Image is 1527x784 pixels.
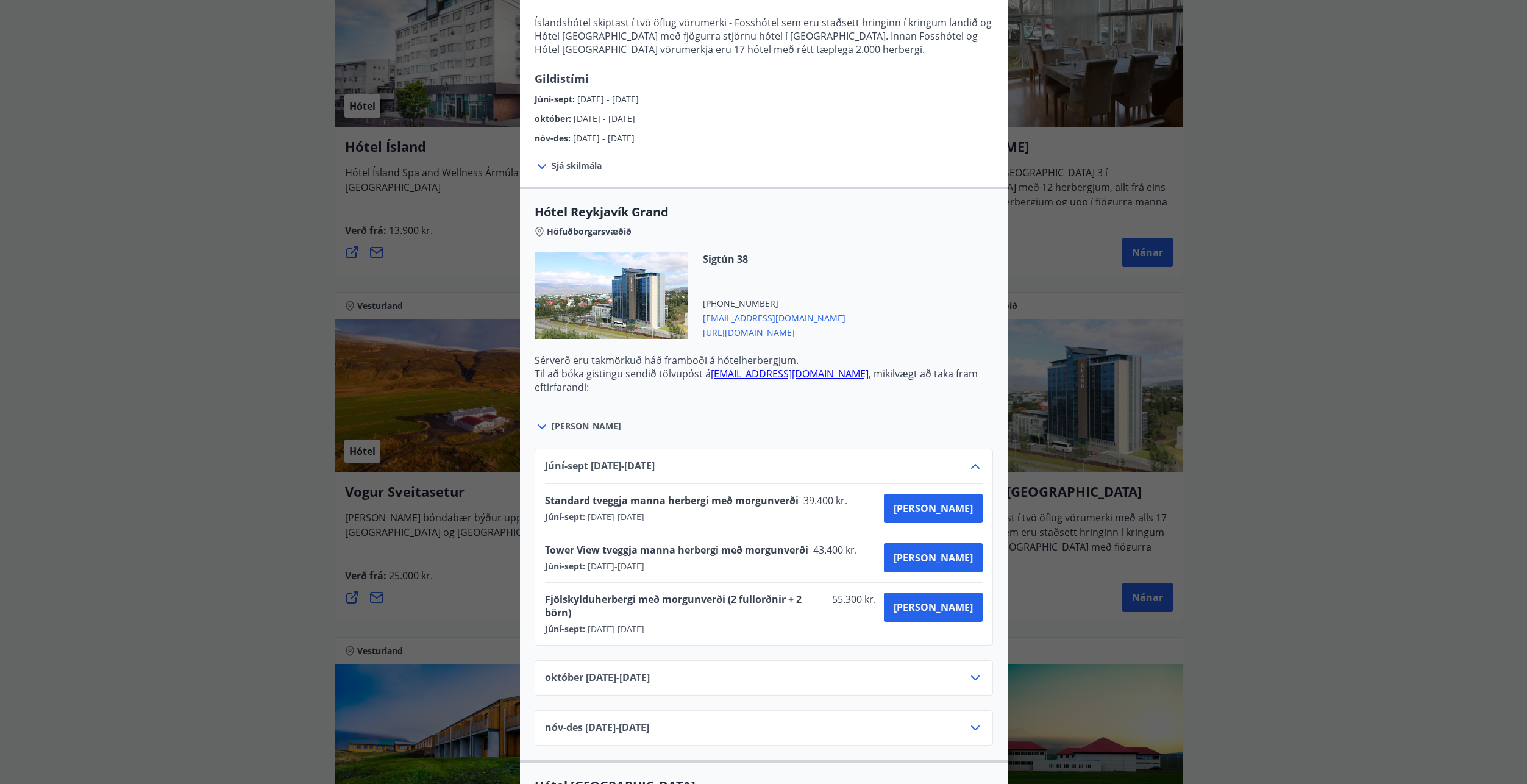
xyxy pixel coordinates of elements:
[552,420,621,432] span: [PERSON_NAME]
[535,354,993,367] p: Sérverð eru takmörkuð háð framboði á hótelherbergjum.
[711,367,869,380] a: [EMAIL_ADDRESS][DOMAIN_NAME]
[894,502,973,515] span: [PERSON_NAME]
[559,404,993,417] li: Greiðsla sé með Ferðaávísun Stéttarfélaganna
[535,16,993,56] p: Íslandshótel skiptast í tvö öflug vörumerki - Fosshótel sem eru staðsett hringinn í kringum landi...
[552,160,602,172] span: Sjá skilmála
[703,298,845,310] span: [PHONE_NUMBER]
[535,71,589,86] span: Gildistími
[547,226,632,238] span: Höfuðborgarsvæðið
[573,132,635,144] span: [DATE] - [DATE]
[545,459,655,474] span: Júní-sept [DATE] - [DATE]
[577,93,639,105] span: [DATE] - [DATE]
[574,113,635,124] span: [DATE] - [DATE]
[703,324,845,339] span: [URL][DOMAIN_NAME]
[535,204,993,221] span: Hótel Reykjavík Grand
[535,367,993,394] p: Til að bóka gistingu sendið tölvupóst á , mikilvægt að taka fram eftirfarandi:
[545,511,585,523] span: Júní-sept :
[535,113,574,124] span: október :
[884,494,983,523] button: [PERSON_NAME]
[535,132,573,144] span: nóv-des :
[545,494,799,507] span: Standard tveggja manna herbergi með morgunverði
[585,511,644,523] span: [DATE] - [DATE]
[703,310,845,324] span: [EMAIL_ADDRESS][DOMAIN_NAME]
[703,252,845,266] span: Sigtún 38
[535,93,577,105] span: Júní-sept :
[799,494,850,507] span: 39.400 kr.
